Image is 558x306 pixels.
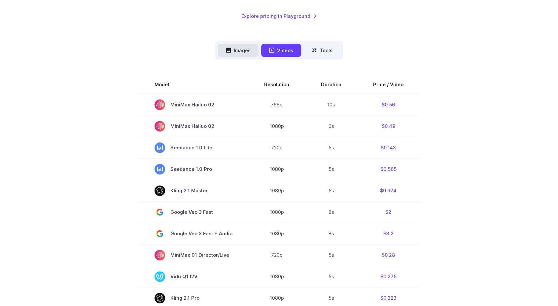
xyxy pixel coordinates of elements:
[241,12,317,20] a: Explore pricing in Playground
[357,266,419,287] td: $0.275
[305,201,357,223] td: 8s
[248,115,305,137] td: 1080p
[248,223,305,244] td: 1080p
[248,94,305,116] td: 768p
[357,94,419,116] td: $0.56
[305,180,357,201] td: 5s
[357,115,419,137] td: $0.49
[305,244,357,266] td: 5s
[248,180,305,201] td: 1080p
[357,201,419,223] td: $2
[305,266,357,287] td: 5s
[218,44,259,57] button: Images
[261,44,301,57] button: Videos
[357,244,419,266] td: $0.28
[155,164,232,174] span: Seedance 1.0 Pro
[248,266,305,287] td: 1080p
[248,137,305,158] td: 720p
[155,228,232,239] span: Google Veo 3 Fast + Audio
[305,115,357,137] td: 6s
[248,244,305,266] td: 720p
[357,137,419,158] td: $0.143
[248,75,305,94] th: Resolution
[248,158,305,180] td: 1080p
[155,207,232,217] span: Google Veo 3 Fast
[357,223,419,244] td: $3.2
[357,75,419,94] th: Price / Video
[139,75,248,94] th: Model
[305,137,357,158] td: 5s
[155,185,232,196] span: Kling 2.1 Master
[155,99,232,110] span: MiniMax Hailuo 02
[305,223,357,244] td: 8s
[357,158,419,180] td: $0.565
[248,201,305,223] td: 1080p
[357,180,419,201] td: $0.924
[155,271,232,282] span: Vidu Q1 I2V
[155,250,232,260] span: MiniMax 01 Director/Live
[305,75,357,94] th: Duration
[155,142,232,153] span: Seedance 1.0 Lite
[155,121,232,132] span: MiniMax Hailuo 02
[155,293,232,303] span: Kling 2.1 Pro
[305,158,357,180] td: 5s
[305,94,357,116] td: 10s
[304,44,340,57] button: Tools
